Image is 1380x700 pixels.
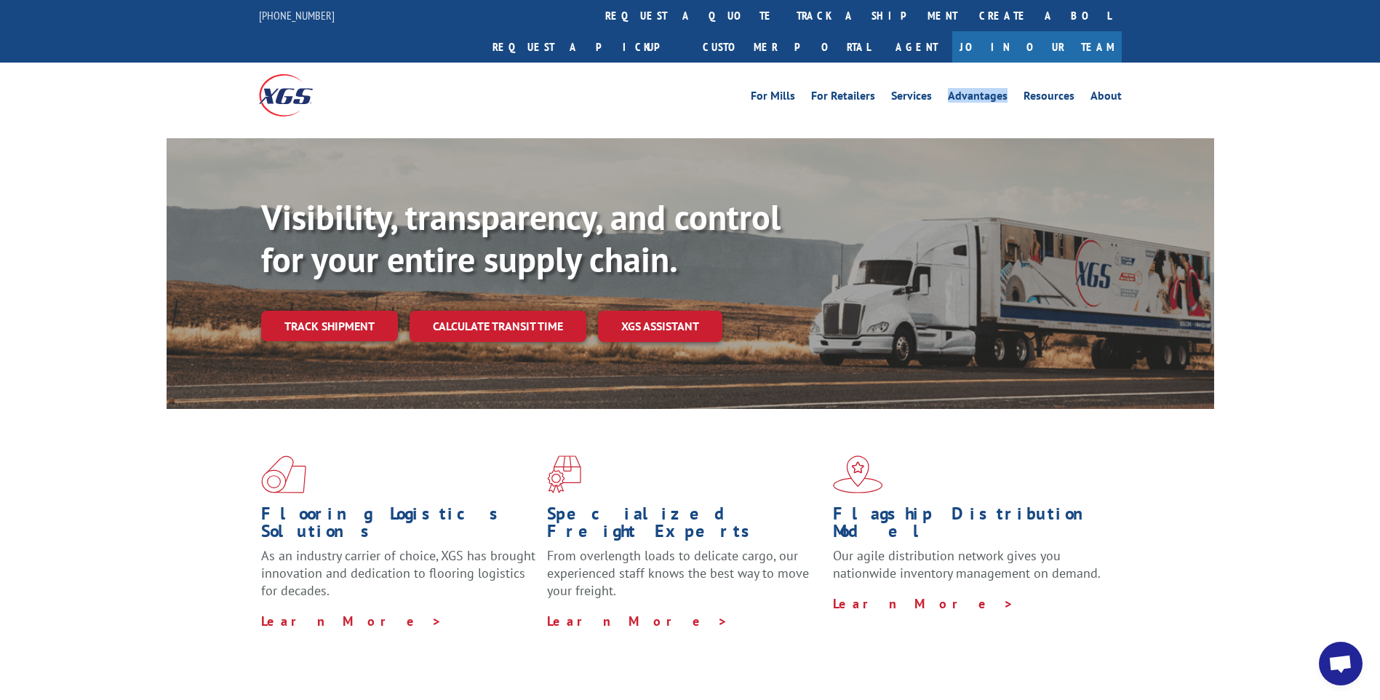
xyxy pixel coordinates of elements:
[482,31,692,63] a: Request a pickup
[261,547,535,599] span: As an industry carrier of choice, XGS has brought innovation and dedication to flooring logistics...
[692,31,881,63] a: Customer Portal
[1024,90,1074,106] a: Resources
[547,456,581,493] img: xgs-icon-focused-on-flooring-red
[410,311,586,342] a: Calculate transit time
[881,31,952,63] a: Agent
[891,90,932,106] a: Services
[261,505,536,547] h1: Flooring Logistics Solutions
[833,505,1108,547] h1: Flagship Distribution Model
[1319,642,1363,685] div: Open chat
[547,613,728,629] a: Learn More >
[261,311,398,341] a: Track shipment
[598,311,722,342] a: XGS ASSISTANT
[1090,90,1122,106] a: About
[547,547,822,612] p: From overlength loads to delicate cargo, our experienced staff knows the best way to move your fr...
[261,456,306,493] img: xgs-icon-total-supply-chain-intelligence-red
[261,194,781,282] b: Visibility, transparency, and control for your entire supply chain.
[833,595,1014,612] a: Learn More >
[811,90,875,106] a: For Retailers
[547,505,822,547] h1: Specialized Freight Experts
[261,613,442,629] a: Learn More >
[833,456,883,493] img: xgs-icon-flagship-distribution-model-red
[259,8,335,23] a: [PHONE_NUMBER]
[751,90,795,106] a: For Mills
[833,547,1101,581] span: Our agile distribution network gives you nationwide inventory management on demand.
[952,31,1122,63] a: Join Our Team
[948,90,1008,106] a: Advantages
